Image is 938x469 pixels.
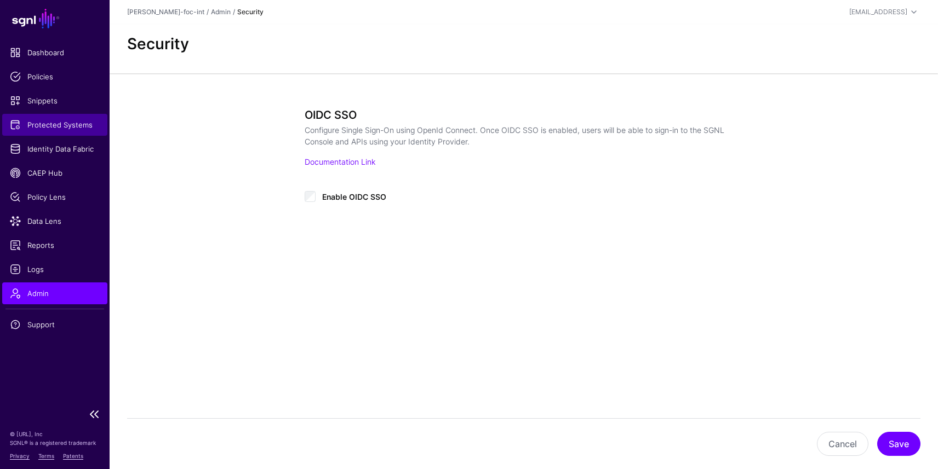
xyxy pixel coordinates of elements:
[10,438,100,447] p: SGNL® is a registered trademark
[2,42,107,63] a: Dashboard
[305,157,375,166] a: Documentation Link
[817,432,868,456] button: Cancel
[127,8,204,16] a: [PERSON_NAME]-foc-int
[10,47,100,58] span: Dashboard
[2,114,107,136] a: Protected Systems
[2,234,107,256] a: Reports
[204,7,211,17] div: /
[877,432,920,456] button: Save
[305,124,734,147] p: Configure Single Sign-On using OpenId Connect. Once OIDC SSO is enabled, users will be able to si...
[10,143,100,154] span: Identity Data Fabric
[38,453,54,459] a: Terms
[2,210,107,232] a: Data Lens
[2,90,107,112] a: Snippets
[63,453,83,459] a: Patents
[2,186,107,208] a: Policy Lens
[2,258,107,280] a: Logs
[2,282,107,304] a: Admin
[849,7,907,17] div: [EMAIL_ADDRESS]
[2,66,107,88] a: Policies
[10,453,30,459] a: Privacy
[10,288,100,299] span: Admin
[10,119,100,130] span: Protected Systems
[237,8,264,16] strong: Security
[231,7,237,17] div: /
[2,162,107,184] a: CAEP Hub
[305,108,734,121] h3: OIDC SSO
[10,71,100,82] span: Policies
[10,240,100,251] span: Reports
[10,192,100,202] span: Policy Lens
[322,192,386,201] span: Enable OIDC SSO
[10,264,100,275] span: Logs
[10,216,100,227] span: Data Lens
[2,138,107,160] a: Identity Data Fabric
[10,430,100,438] p: © [URL], Inc
[10,319,100,330] span: Support
[7,7,103,31] a: SGNL
[10,95,100,106] span: Snippets
[211,8,231,16] a: Admin
[10,167,100,178] span: CAEP Hub
[127,35,920,54] h2: Security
